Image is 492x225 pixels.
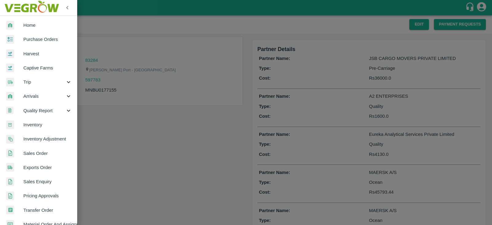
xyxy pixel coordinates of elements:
[23,207,72,214] span: Transfer Order
[6,92,14,101] img: whArrival
[6,135,14,144] img: inventory
[23,22,72,29] span: Home
[23,65,72,71] span: Captive Farms
[6,35,14,44] img: reciept
[6,120,14,129] img: whInventory
[23,178,72,185] span: Sales Enquiry
[6,49,14,58] img: harvest
[23,150,72,157] span: Sales Order
[6,149,14,158] img: sales
[6,21,14,30] img: whArrival
[6,177,14,186] img: sales
[23,93,65,100] span: Arrivals
[23,136,72,142] span: Inventory Adjustment
[23,79,65,85] span: Trip
[23,121,72,128] span: Inventory
[6,163,14,172] img: shipments
[6,63,14,73] img: harvest
[23,50,72,57] span: Harvest
[6,78,14,87] img: delivery
[23,192,72,199] span: Pricing Approvals
[6,206,14,215] img: whTransfer
[6,191,14,200] img: sales
[6,107,14,114] img: qualityReport
[23,164,72,171] span: Exports Order
[23,36,72,43] span: Purchase Orders
[23,107,65,114] span: Quality Report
